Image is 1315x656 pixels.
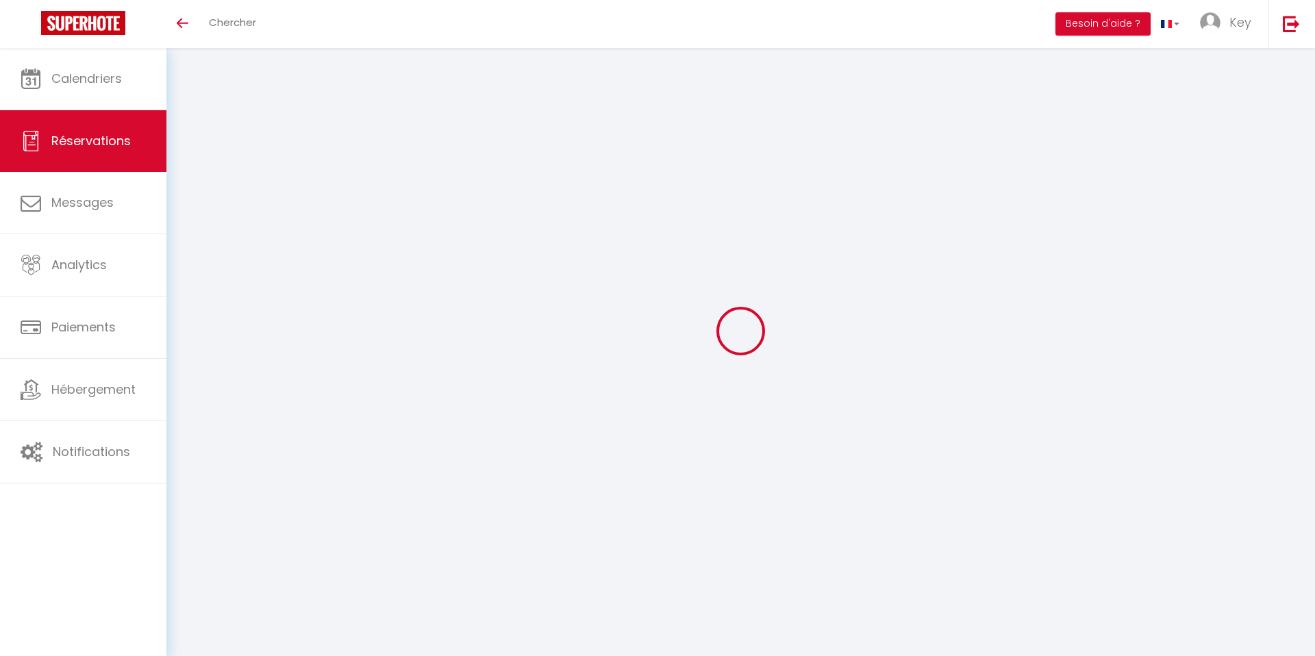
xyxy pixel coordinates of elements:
[1283,15,1300,32] img: logout
[51,132,131,149] span: Réservations
[41,11,125,35] img: Super Booking
[1055,12,1151,36] button: Besoin d'aide ?
[51,318,116,336] span: Paiements
[209,15,256,29] span: Chercher
[51,70,122,87] span: Calendriers
[1229,14,1251,31] span: Key
[53,443,130,460] span: Notifications
[51,194,114,211] span: Messages
[51,381,136,398] span: Hébergement
[51,256,107,273] span: Analytics
[1200,12,1220,33] img: ...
